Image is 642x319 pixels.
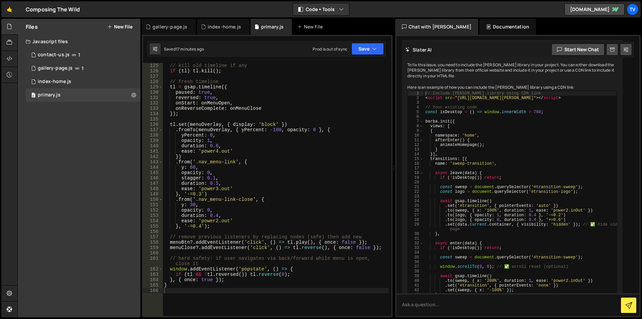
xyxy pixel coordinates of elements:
div: 5 [408,110,423,114]
div: 163 [143,272,163,277]
div: Chat with [PERSON_NAME] [395,19,478,35]
div: 135 [143,116,163,122]
div: 2 [408,96,423,100]
div: 140 [143,143,163,149]
div: 125 [143,63,163,68]
div: 42 [408,288,423,293]
div: 37 [408,264,423,269]
div: 14 [408,152,423,157]
div: 147 [143,181,163,186]
div: 143 [143,159,163,165]
div: 6 [408,114,423,119]
div: 3 [408,100,423,105]
div: Javascript files [18,35,140,48]
div: 153 [143,213,163,218]
div: 7 [408,119,423,124]
div: 40 [408,278,423,283]
div: 141 [143,149,163,154]
div: 35 [408,255,423,260]
h2: Files [26,23,38,30]
div: 126 [143,68,163,74]
div: 155 [143,224,163,229]
div: 150 [143,197,163,202]
div: 24 [408,199,423,204]
div: 148 [143,186,163,191]
div: 29 [408,222,423,232]
div: 154 [143,218,163,224]
div: 25 [408,204,423,208]
div: 138 [143,133,163,138]
div: 15558/44600.js [26,62,140,75]
div: Documentation [479,19,536,35]
div: 164 [143,277,163,283]
div: gallery-page.js [38,65,73,71]
div: 38 [408,269,423,274]
div: 31 [408,236,423,241]
div: 158 [143,240,163,245]
div: 129 [143,84,163,90]
div: 27 [408,213,423,218]
div: 34 [408,250,423,255]
div: 19 [408,175,423,180]
div: 144 [143,165,163,170]
div: 22 [408,189,423,194]
div: 137 [143,127,163,133]
div: 142 [143,154,163,159]
div: 17 [408,166,423,171]
div: 30 [408,232,423,236]
div: 18 [408,171,423,175]
div: 1 [408,91,423,96]
div: TV [627,3,639,15]
div: 166 [143,288,163,293]
div: 132 [143,100,163,106]
div: 160 [143,250,163,256]
div: index-home.js [38,79,71,85]
div: index-home.js [208,23,241,30]
div: Saved [164,46,204,52]
div: 127 [143,74,163,79]
div: 157 [143,234,163,240]
div: 165 [143,283,163,288]
div: 32 [408,241,423,246]
div: 134 [143,111,163,116]
button: Code + Tools [293,3,349,15]
div: 151 [143,202,163,208]
a: [DOMAIN_NAME] [564,3,625,15]
span: 0 [31,93,35,98]
div: 23 [408,194,423,199]
div: contact-us.js [38,52,70,58]
div: 156 [143,229,163,234]
div: 26 [408,208,423,213]
div: 8 [408,124,423,129]
div: 11 [408,138,423,143]
div: 152 [143,208,163,213]
div: 4 [408,105,423,110]
div: primary.js [38,92,61,98]
div: 33 [408,246,423,250]
div: 136 [143,122,163,127]
div: 159 [143,245,163,250]
div: 16 [408,161,423,166]
div: 28 [408,218,423,222]
div: 15558/41560.js [26,48,140,62]
h2: Slater AI [405,47,432,53]
div: New File [297,23,325,30]
div: 20 [408,180,423,185]
div: 139 [143,138,163,143]
div: 41 [408,283,423,288]
div: 13 [408,147,423,152]
div: Prod is out of sync [313,46,347,52]
a: 🤙 [1,1,18,17]
button: New File [107,24,132,29]
div: 145 [143,170,163,175]
div: 161 [143,256,163,266]
div: primary.js [261,23,284,30]
div: 130 [143,90,163,95]
button: Save [351,43,384,55]
div: 162 [143,266,163,272]
div: 21 [408,185,423,189]
div: 43 [408,293,423,297]
div: 15558/41212.js [26,88,140,102]
div: 146 [143,175,163,181]
div: 133 [143,106,163,111]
